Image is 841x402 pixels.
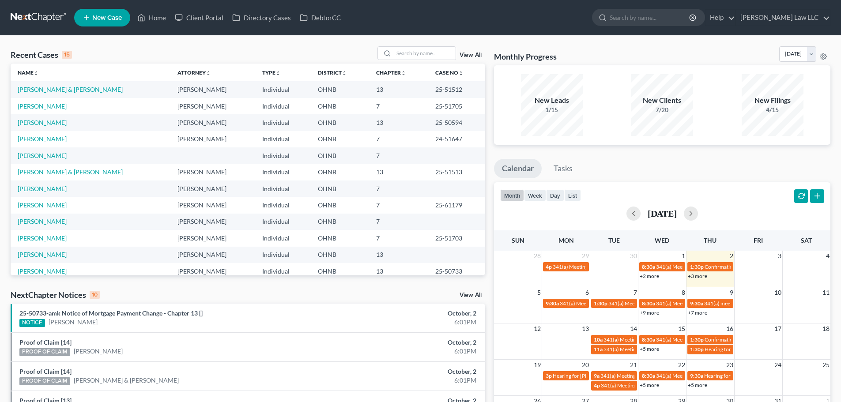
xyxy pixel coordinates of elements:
span: 1:30p [690,263,704,270]
td: Individual [255,131,311,147]
a: Directory Cases [228,10,295,26]
a: [PERSON_NAME] [18,218,67,225]
span: 9a [594,372,600,379]
div: Recent Cases [11,49,72,60]
span: 9:30a [690,372,703,379]
a: [PERSON_NAME] Law LLC [736,10,830,26]
td: Individual [255,81,311,98]
td: OHNB [311,263,369,279]
span: 23 [725,360,734,370]
td: 7 [369,197,428,213]
span: 18 [822,323,830,334]
td: OHNB [311,98,369,114]
span: Fri [754,237,763,244]
span: Mon [558,237,574,244]
td: OHNB [311,214,369,230]
span: Tue [608,237,620,244]
td: 24-51647 [428,131,485,147]
td: 25-51513 [428,164,485,180]
span: 4 [825,251,830,261]
div: 10 [90,291,100,299]
td: [PERSON_NAME] [170,214,255,230]
span: Confirmation Hearing for [PERSON_NAME] [705,263,806,270]
span: 341(a) Meeting of Creditors for [PERSON_NAME] [603,346,718,353]
div: 7/20 [631,105,693,114]
a: +2 more [640,273,659,279]
td: OHNB [311,180,369,197]
a: [PERSON_NAME] [18,234,67,242]
span: 341(a) Meeting of Creditors for [PERSON_NAME] [601,382,715,389]
span: 9:30a [546,300,559,307]
span: 17 [773,323,782,334]
td: 13 [369,114,428,131]
td: Individual [255,247,311,263]
span: 1:30p [690,346,704,353]
span: 3 [777,251,782,261]
i: unfold_more [401,71,406,76]
i: unfold_more [458,71,464,76]
span: 3p [546,372,552,379]
span: 1:30p [594,300,607,307]
span: 22 [677,360,686,370]
span: 24 [773,360,782,370]
span: 15 [677,323,686,334]
span: 4p [546,263,552,270]
span: Hearing for [PERSON_NAME] [705,346,773,353]
span: 21 [629,360,638,370]
span: 28 [533,251,542,261]
a: Chapterunfold_more [376,69,406,76]
span: Sun [512,237,524,244]
span: 9 [729,287,734,298]
a: [PERSON_NAME] [18,201,67,209]
span: 20 [581,360,590,370]
span: 341(a) Meeting of Creditors for [PERSON_NAME][GEOGRAPHIC_DATA] [560,300,728,307]
td: 7 [369,230,428,246]
span: 9:30a [690,300,703,307]
span: Hearing for [PERSON_NAME] & [PERSON_NAME] [553,372,668,379]
a: +3 more [688,273,707,279]
td: 13 [369,247,428,263]
span: 341(a) Meeting of Creditors for [PERSON_NAME] & [PERSON_NAME] [608,300,769,307]
div: October, 2 [330,309,476,318]
a: [PERSON_NAME] [74,347,123,356]
td: [PERSON_NAME] [170,197,255,213]
div: NOTICE [19,319,45,327]
a: [PERSON_NAME] [18,267,67,275]
td: [PERSON_NAME] [170,230,255,246]
a: Calendar [494,159,542,178]
td: 25-51705 [428,98,485,114]
a: +7 more [688,309,707,316]
a: Case Nounfold_more [435,69,464,76]
h2: [DATE] [648,209,677,218]
td: [PERSON_NAME] [170,263,255,279]
span: 8:30a [642,336,655,343]
div: 6:01PM [330,318,476,327]
span: 14 [629,323,638,334]
td: Individual [255,214,311,230]
a: Attorneyunfold_more [177,69,211,76]
span: 8:30a [642,372,655,379]
a: [PERSON_NAME] [18,251,67,258]
span: 4p [594,382,600,389]
a: 25-50733-amk Notice of Mortgage Payment Change - Chapter 13 [] [19,309,203,317]
div: 6:01PM [330,347,476,356]
td: Individual [255,147,311,164]
span: 10a [594,336,603,343]
a: Districtunfold_more [318,69,347,76]
a: Typeunfold_more [262,69,281,76]
span: 30 [629,251,638,261]
td: 13 [369,164,428,180]
h3: Monthly Progress [494,51,557,62]
div: 15 [62,51,72,59]
a: [PERSON_NAME] [18,152,67,159]
td: OHNB [311,114,369,131]
button: week [524,189,546,201]
div: October, 2 [330,338,476,347]
td: OHNB [311,230,369,246]
span: 341(a) Meeting for [PERSON_NAME] [656,336,742,343]
span: 341(a) Meeting for [PERSON_NAME] [656,372,742,379]
a: +5 more [688,382,707,388]
a: +5 more [640,346,659,352]
td: Individual [255,98,311,114]
span: New Case [92,15,122,21]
